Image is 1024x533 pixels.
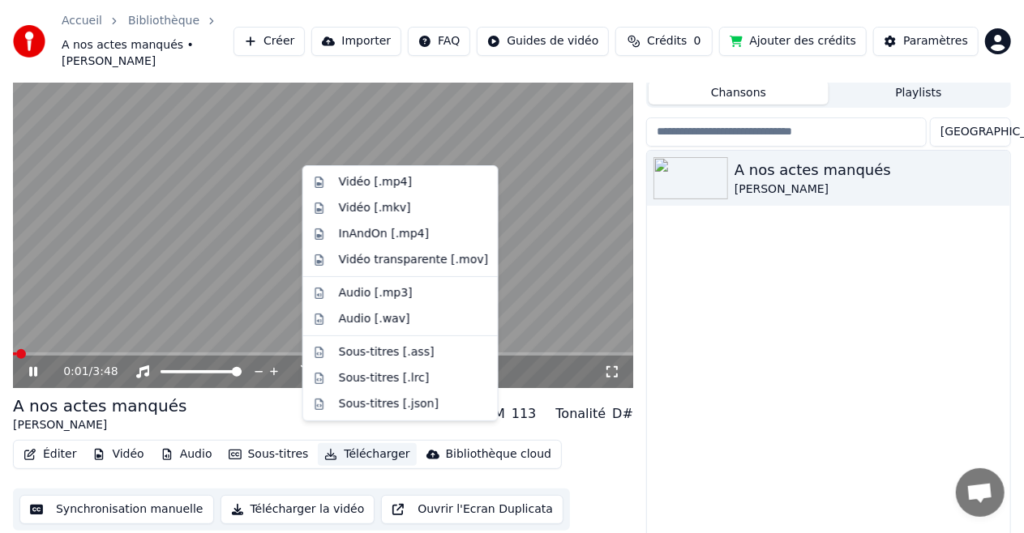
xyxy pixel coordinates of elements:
[647,33,687,49] span: Crédits
[339,200,411,216] div: Vidéo [.mkv]
[63,364,102,380] div: /
[13,394,186,417] div: A nos actes manqués
[311,27,401,56] button: Importer
[13,25,45,58] img: youka
[339,174,412,190] div: Vidéo [.mp4]
[62,37,234,70] span: A nos actes manqués • [PERSON_NAME]
[19,495,214,524] button: Synchronisation manuelle
[694,33,701,49] span: 0
[339,370,430,386] div: Sous-titres [.lrc]
[408,27,470,56] button: FAQ
[339,396,439,412] div: Sous-titres [.json]
[86,443,150,466] button: Vidéo
[477,27,609,56] button: Guides de vidéo
[615,27,713,56] button: Crédits0
[222,443,315,466] button: Sous-titres
[735,159,1004,181] div: A nos actes manqués
[63,364,88,380] span: 0:01
[92,364,118,380] span: 3:48
[555,404,606,424] div: Tonalité
[221,495,375,524] button: Télécharger la vidéo
[339,311,410,327] div: Audio [.wav]
[612,404,633,424] div: D#
[339,252,488,268] div: Vidéo transparente [.mov]
[512,404,537,424] div: 113
[903,33,968,49] div: Paramètres
[339,226,430,242] div: InAndOn [.mp4]
[829,81,1009,104] button: Playlists
[154,443,219,466] button: Audio
[318,443,416,466] button: Télécharger
[339,285,413,301] div: Audio [.mp3]
[128,13,199,29] a: Bibliothèque
[234,27,305,56] button: Créer
[719,27,867,56] button: Ajouter des crédits
[17,443,83,466] button: Éditer
[956,468,1005,517] a: Ouvrir le chat
[13,417,186,433] div: [PERSON_NAME]
[446,446,551,463] div: Bibliothèque cloud
[381,495,563,524] button: Ouvrir l'Ecran Duplicata
[339,344,435,360] div: Sous-titres [.ass]
[62,13,234,70] nav: breadcrumb
[649,81,829,104] button: Chansons
[62,13,102,29] a: Accueil
[873,27,979,56] button: Paramètres
[735,181,1004,198] div: [PERSON_NAME]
